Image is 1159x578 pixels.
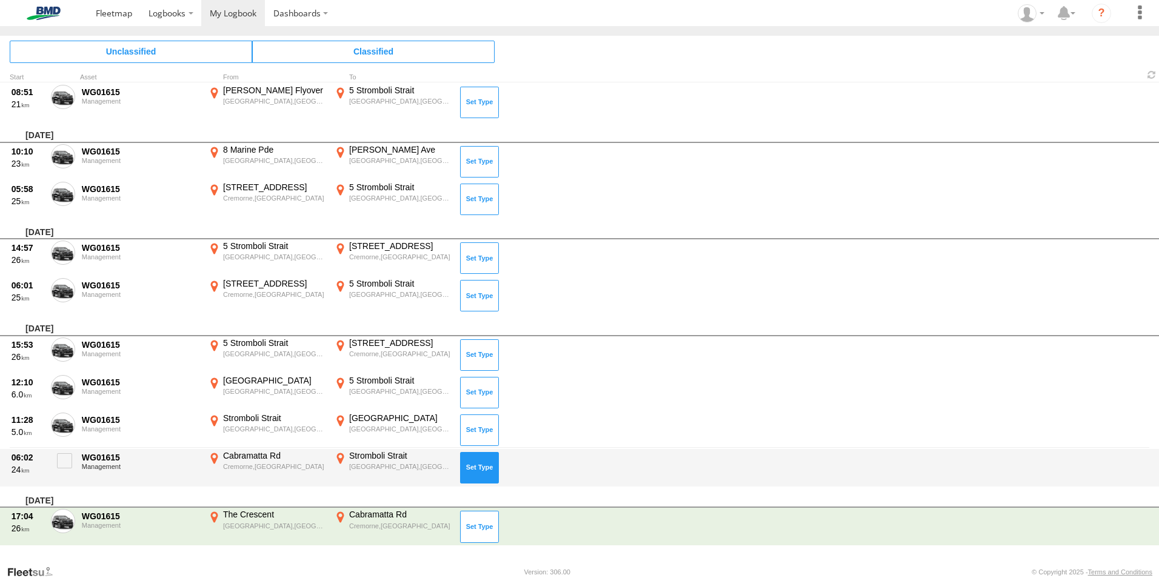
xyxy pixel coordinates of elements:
div: Cremorne,[GEOGRAPHIC_DATA] [223,194,326,202]
a: Visit our Website [7,566,62,578]
i: ? [1092,4,1111,23]
div: Management [82,98,199,105]
div: 5 Stromboli Strait [349,375,452,386]
div: Management [82,388,199,395]
label: Click to View Event Location [206,337,327,373]
div: WG01615 [82,339,199,350]
a: Terms and Conditions [1088,568,1152,576]
div: WG01615 [82,242,199,253]
button: Click to Set [460,87,499,118]
label: Click to View Event Location [332,413,453,448]
div: WG01615 [82,377,199,388]
div: [GEOGRAPHIC_DATA],[GEOGRAPHIC_DATA] [223,253,326,261]
span: Click to view Classified Trips [252,41,495,62]
button: Click to Set [460,377,499,408]
div: Management [82,350,199,357]
div: 5 Stromboli Strait [223,337,326,348]
span: Refresh [1144,69,1159,81]
div: Management [82,194,199,202]
label: Click to View Event Location [332,337,453,373]
button: Click to Set [460,452,499,483]
label: Click to View Event Location [206,509,327,544]
div: The Crescent [223,509,326,520]
label: Click to View Event Location [206,241,327,276]
label: Click to View Event Location [206,375,327,410]
div: [GEOGRAPHIC_DATA],[GEOGRAPHIC_DATA] [223,156,326,165]
div: [GEOGRAPHIC_DATA],[GEOGRAPHIC_DATA] [349,387,452,396]
div: [STREET_ADDRESS] [223,182,326,193]
label: Click to View Event Location [332,85,453,120]
div: 15:53 [12,339,44,350]
label: Click to View Event Location [332,450,453,485]
div: [GEOGRAPHIC_DATA],[GEOGRAPHIC_DATA] [223,350,326,358]
div: [GEOGRAPHIC_DATA] [349,413,452,424]
div: WG01615 [82,452,199,463]
button: Click to Set [460,242,499,274]
div: Management [82,425,199,433]
label: Click to View Event Location [206,144,327,179]
div: WG01615 [82,146,199,157]
div: 12:10 [12,377,44,388]
div: Craig Roffe [1014,4,1049,22]
div: Cremorne,[GEOGRAPHIC_DATA] [349,350,452,358]
button: Click to Set [460,146,499,178]
button: Click to Set [460,339,499,371]
button: Click to Set [460,280,499,311]
div: [GEOGRAPHIC_DATA],[GEOGRAPHIC_DATA] [223,522,326,530]
div: [GEOGRAPHIC_DATA],[GEOGRAPHIC_DATA] [349,462,452,471]
div: WG01615 [82,414,199,425]
div: 5 Stromboli Strait [223,241,326,251]
div: 25 [12,196,44,207]
div: Management [82,253,199,261]
div: [STREET_ADDRESS] [349,241,452,251]
div: [STREET_ADDRESS] [223,278,326,289]
div: [GEOGRAPHIC_DATA],[GEOGRAPHIC_DATA] [223,97,326,105]
div: 10:10 [12,146,44,157]
label: Click to View Event Location [332,509,453,544]
div: 21 [12,99,44,110]
div: © Copyright 2025 - [1032,568,1152,576]
div: [GEOGRAPHIC_DATA],[GEOGRAPHIC_DATA] [223,425,326,433]
div: Cremorne,[GEOGRAPHIC_DATA] [349,522,452,530]
div: 05:58 [12,184,44,194]
div: WG01615 [82,87,199,98]
label: Click to View Event Location [206,182,327,217]
div: [PERSON_NAME] Flyover [223,85,326,96]
label: Click to View Event Location [332,278,453,313]
div: 5 Stromboli Strait [349,182,452,193]
div: From [206,75,327,81]
div: Click to Sort [10,75,46,81]
div: [PERSON_NAME] Ave [349,144,452,155]
div: To [332,75,453,81]
div: Version: 306.00 [524,568,570,576]
div: Stromboli Strait [223,413,326,424]
div: 23 [12,158,44,169]
div: 26 [12,351,44,362]
div: Cabramatta Rd [349,509,452,520]
div: Management [82,157,199,164]
div: 06:02 [12,452,44,463]
div: Management [82,463,199,470]
div: 5 Stromboli Strait [349,278,452,289]
img: bmd-logo.svg [12,7,75,20]
div: Management [82,291,199,298]
div: 08:51 [12,87,44,98]
div: [GEOGRAPHIC_DATA],[GEOGRAPHIC_DATA] [349,97,452,105]
div: WG01615 [82,280,199,291]
div: Management [82,522,199,529]
div: 24 [12,464,44,475]
div: 14:57 [12,242,44,253]
div: Cremorne,[GEOGRAPHIC_DATA] [349,253,452,261]
div: 5 Stromboli Strait [349,85,452,96]
label: Click to View Event Location [206,85,327,120]
div: 6.0 [12,389,44,400]
div: 5.0 [12,427,44,437]
div: [GEOGRAPHIC_DATA] [223,375,326,386]
button: Click to Set [460,184,499,215]
label: Click to View Event Location [332,182,453,217]
div: [STREET_ADDRESS] [349,337,452,348]
div: WG01615 [82,184,199,194]
label: Click to View Event Location [332,144,453,179]
div: [GEOGRAPHIC_DATA],[GEOGRAPHIC_DATA] [349,156,452,165]
div: Cremorne,[GEOGRAPHIC_DATA] [223,290,326,299]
